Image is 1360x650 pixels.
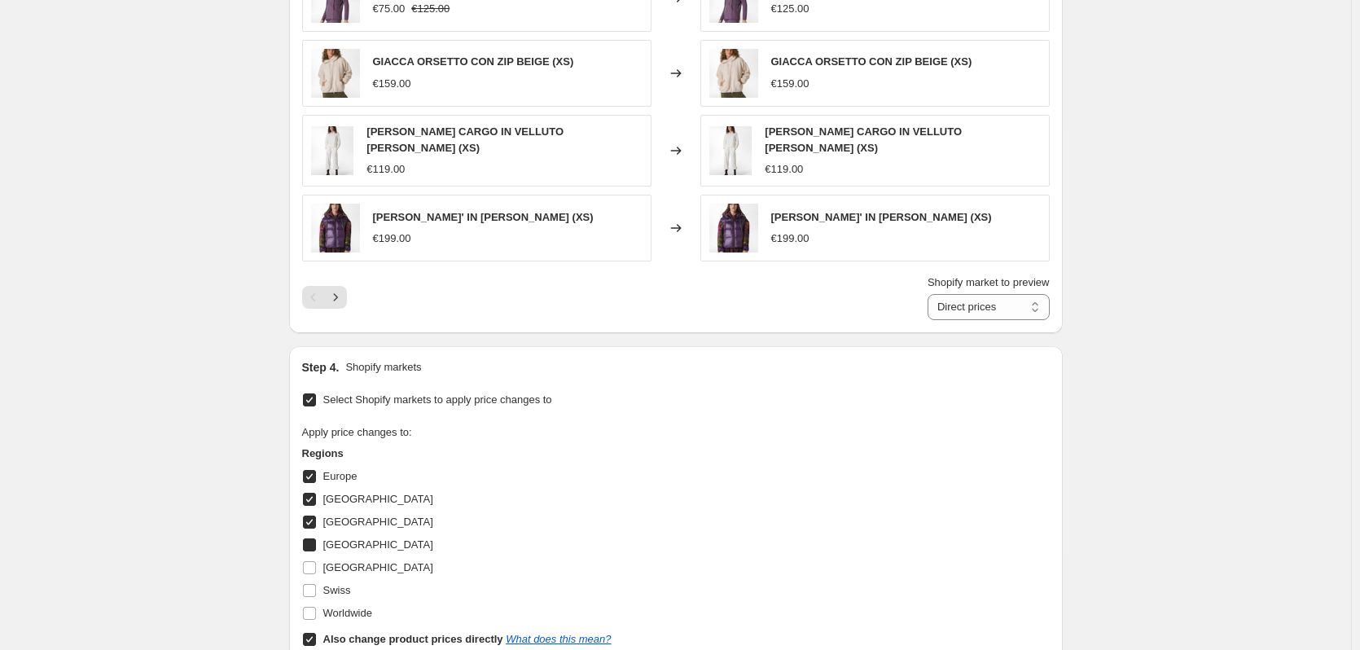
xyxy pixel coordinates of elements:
[709,204,758,253] img: D93580-87430_01_80x.jpg
[302,446,612,462] h3: Regions
[311,49,360,98] img: D93271-87002_01_80x.jpg
[366,161,405,178] div: €119.00
[771,76,809,92] div: €159.00
[323,470,358,482] span: Europe
[373,76,411,92] div: €159.00
[302,286,347,309] nav: Pagination
[771,211,992,223] span: [PERSON_NAME]' IN [PERSON_NAME] (XS)
[323,561,433,573] span: [GEOGRAPHIC_DATA]
[323,607,372,619] span: Worldwide
[323,493,433,505] span: [GEOGRAPHIC_DATA]
[323,393,552,406] span: Select Shopify markets to apply price changes to
[709,49,758,98] img: D93271-87002_01_80x.jpg
[345,359,421,376] p: Shopify markets
[323,516,433,528] span: [GEOGRAPHIC_DATA]
[928,276,1050,288] span: Shopify market to preview
[311,204,360,253] img: D93580-87430_01_80x.jpg
[302,359,340,376] h2: Step 4.
[765,161,803,178] div: €119.00
[366,125,564,154] span: [PERSON_NAME] CARGO IN VELLUTO [PERSON_NAME] (XS)
[373,55,574,68] span: GIACCA ORSETTO CON ZIP BEIGE (XS)
[771,1,809,17] div: €125.00
[506,633,611,645] a: What does this mean?
[373,231,411,247] div: €199.00
[765,125,962,154] span: [PERSON_NAME] CARGO IN VELLUTO [PERSON_NAME] (XS)
[323,584,351,596] span: Swiss
[323,538,433,551] span: [GEOGRAPHIC_DATA]
[373,1,406,17] div: €75.00
[323,633,503,645] b: Also change product prices directly
[709,126,752,175] img: D93479-18001_01_80x.jpg
[373,211,594,223] span: [PERSON_NAME]' IN [PERSON_NAME] (XS)
[302,426,412,438] span: Apply price changes to:
[771,55,972,68] span: GIACCA ORSETTO CON ZIP BEIGE (XS)
[411,1,450,17] strike: €125.00
[311,126,354,175] img: D93479-18001_01_80x.jpg
[324,286,347,309] button: Next
[771,231,809,247] div: €199.00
